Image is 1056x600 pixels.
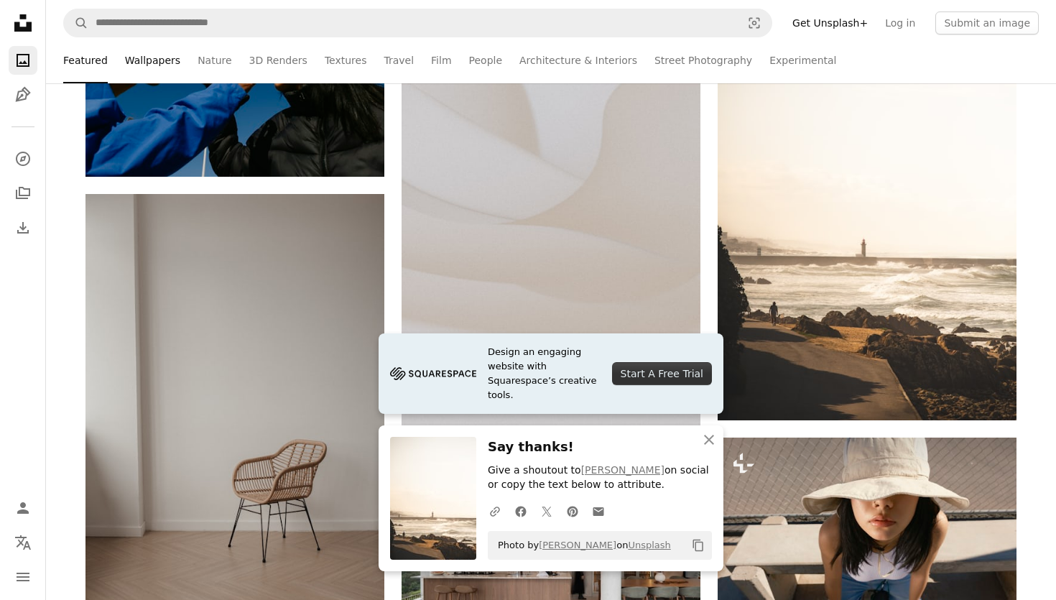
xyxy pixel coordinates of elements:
[325,37,367,83] a: Textures
[488,463,712,492] p: Give a shoutout to on social or copy the text below to attribute.
[469,37,503,83] a: People
[581,464,664,476] a: [PERSON_NAME]
[519,37,637,83] a: Architecture & Interiors
[9,179,37,208] a: Collections
[718,190,1016,203] a: Person walks by ocean with lighthouse in distance
[654,37,752,83] a: Street Photography
[488,437,712,458] h3: Say thanks!
[488,345,601,402] span: Design an engaging website with Squarespace’s creative tools.
[686,533,710,558] button: Copy to clipboard
[85,70,384,83] a: A man and a woman standing next to each other
[9,563,37,591] button: Menu
[198,37,231,83] a: Nature
[63,9,772,37] form: Find visuals sitewide
[769,37,836,83] a: Experimental
[85,412,384,425] a: Wicker chair with metal legs on a wooden floor
[935,11,1039,34] button: Submit an image
[534,497,560,525] a: Share on Twitter
[402,4,700,453] img: Soft, flowing fabric with gentle folds and shadows.
[491,534,671,557] span: Photo by on
[508,497,534,525] a: Share on Facebook
[249,37,307,83] a: 3D Renders
[560,497,585,525] a: Share on Pinterest
[379,333,723,414] a: Design an engaging website with Squarespace’s creative tools.Start A Free Trial
[585,497,611,525] a: Share over email
[612,362,712,385] div: Start A Free Trial
[384,37,414,83] a: Travel
[125,37,180,83] a: Wallpapers
[402,222,700,235] a: Soft, flowing fabric with gentle folds and shadows.
[431,37,451,83] a: Film
[737,9,772,37] button: Visual search
[9,528,37,557] button: Language
[9,80,37,109] a: Illustrations
[784,11,876,34] a: Get Unsplash+
[9,494,37,522] a: Log in / Sign up
[718,530,1016,543] a: A young girl wearing a white hat sitting on a bench
[9,213,37,242] a: Download History
[628,540,670,550] a: Unsplash
[9,144,37,173] a: Explore
[64,9,88,37] button: Search Unsplash
[876,11,924,34] a: Log in
[9,46,37,75] a: Photos
[390,363,476,384] img: file-1705255347840-230a6ab5bca9image
[9,9,37,40] a: Home — Unsplash
[539,540,616,550] a: [PERSON_NAME]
